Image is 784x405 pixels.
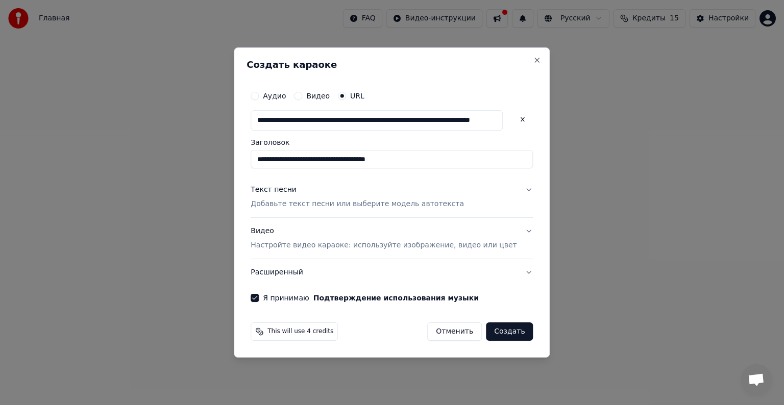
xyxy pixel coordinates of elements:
[251,199,464,209] p: Добавьте текст песни или выберите модель автотекста
[263,294,479,301] label: Я принимаю
[251,139,533,146] label: Заголовок
[247,60,537,69] h2: Создать караоке
[251,226,517,250] div: Видео
[251,176,533,217] button: Текст песниДобавьте текст песни или выберите модель автотекста
[350,92,364,99] label: URL
[251,259,533,286] button: Расширенный
[251,240,517,250] p: Настройте видео караоке: используйте изображение, видео или цвет
[486,322,533,341] button: Создать
[313,294,479,301] button: Я принимаю
[267,327,333,336] span: This will use 4 credits
[427,322,482,341] button: Отменить
[263,92,286,99] label: Аудио
[306,92,330,99] label: Видео
[251,218,533,259] button: ВидеоНастройте видео караоке: используйте изображение, видео или цвет
[251,185,297,195] div: Текст песни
